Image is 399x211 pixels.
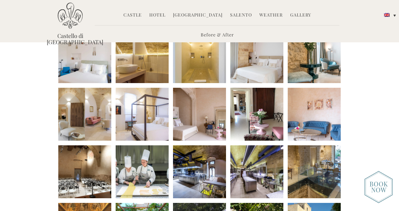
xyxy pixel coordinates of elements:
a: Castello di [GEOGRAPHIC_DATA] [47,33,94,45]
a: [GEOGRAPHIC_DATA] [173,12,223,19]
a: Salento [230,12,252,19]
img: new-booknow.png [364,171,393,203]
a: Before & After [201,32,234,39]
img: English [384,13,390,17]
a: Weather [259,12,283,19]
a: Castle [123,12,142,19]
img: Castello di Ugento [58,2,83,29]
a: Gallery [290,12,311,19]
a: Hotel [149,12,166,19]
